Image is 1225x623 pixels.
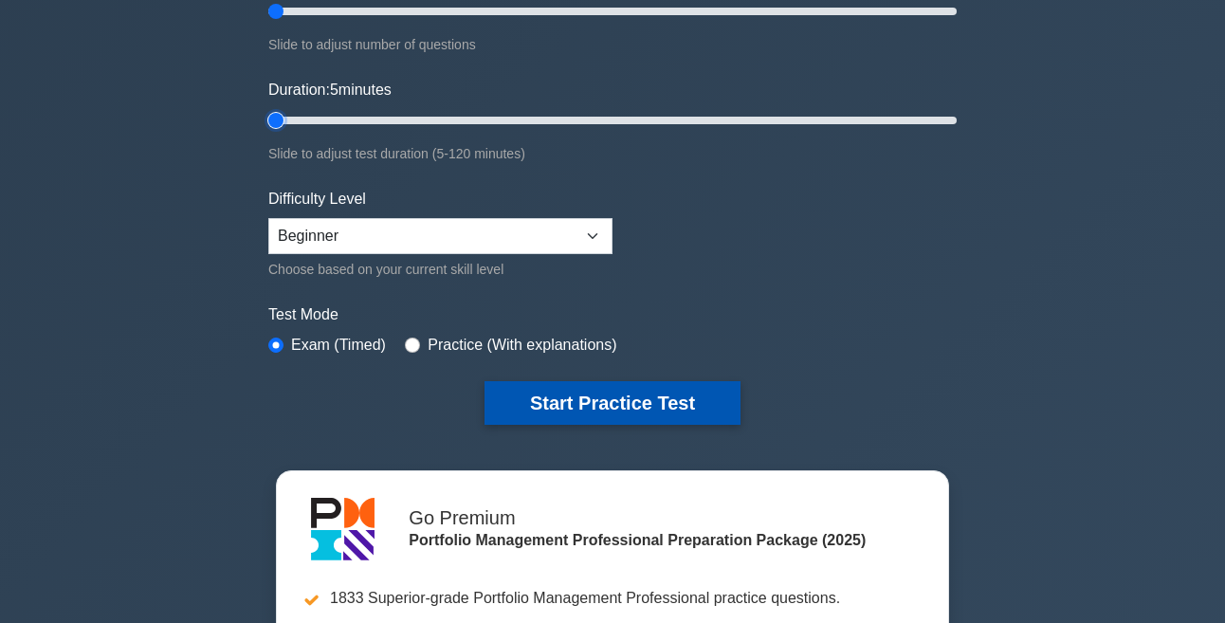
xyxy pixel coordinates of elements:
[268,188,366,211] label: Difficulty Level
[268,79,392,101] label: Duration: minutes
[330,82,338,98] span: 5
[291,334,386,357] label: Exam (Timed)
[485,381,740,425] button: Start Practice Test
[268,142,957,165] div: Slide to adjust test duration (5-120 minutes)
[428,334,616,357] label: Practice (With explanations)
[268,258,612,281] div: Choose based on your current skill level
[268,33,957,56] div: Slide to adjust number of questions
[268,303,957,326] label: Test Mode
